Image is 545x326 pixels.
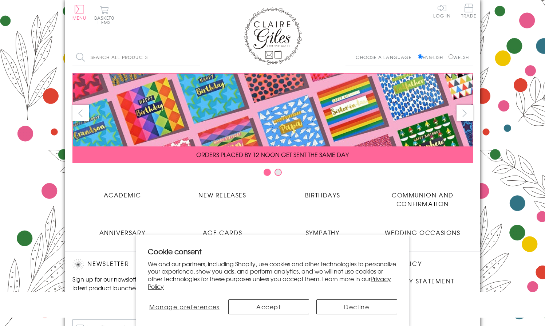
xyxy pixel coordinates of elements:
button: Decline [316,299,397,314]
span: Sympathy [306,228,340,237]
span: Birthdays [305,191,340,199]
span: Wedding Occasions [385,228,460,237]
label: Welsh [449,54,469,60]
label: English [418,54,447,60]
button: Menu [72,5,87,20]
span: Communion and Confirmation [392,191,454,208]
span: Manage preferences [149,302,220,311]
a: Sympathy [273,223,373,237]
a: Accessibility Statement [364,276,454,286]
span: Anniversary [99,228,146,237]
button: Carousel Page 1 (Current Slide) [264,169,271,176]
a: Log In [433,4,451,18]
p: Sign up for our newsletter to receive the latest product launches, news and offers directly to yo... [72,275,196,301]
a: Age Cards [173,223,273,237]
input: Welsh [449,54,453,59]
a: Communion and Confirmation [373,185,473,208]
h2: Newsletter [72,259,196,270]
a: Trade [461,4,477,19]
button: prev [72,105,89,121]
span: Age Cards [203,228,242,237]
a: Wedding Occasions [373,223,473,237]
a: Birthdays [273,185,373,199]
span: Academic [104,191,141,199]
button: Carousel Page 2 [275,169,282,176]
a: Privacy Policy [148,274,391,291]
span: Trade [461,4,477,18]
img: Claire Giles Greetings Cards [244,7,302,65]
p: We and our partners, including Shopify, use cookies and other technologies to personalize your ex... [148,260,397,290]
h2: Cookie consent [148,246,397,256]
div: Carousel Pagination [72,168,473,180]
button: Basket0 items [94,6,114,24]
a: Anniversary [72,223,173,237]
span: Menu [72,15,87,21]
input: Search all products [72,49,200,66]
input: Search [193,49,200,66]
input: English [418,54,423,59]
span: New Releases [198,191,246,199]
span: ORDERS PLACED BY 12 NOON GET SENT THE SAME DAY [196,150,349,159]
span: 0 items [98,15,114,25]
button: Manage preferences [148,299,221,314]
a: New Releases [173,185,273,199]
button: Accept [228,299,309,314]
button: next [457,105,473,121]
p: Choose a language: [356,54,416,60]
a: Academic [72,185,173,199]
